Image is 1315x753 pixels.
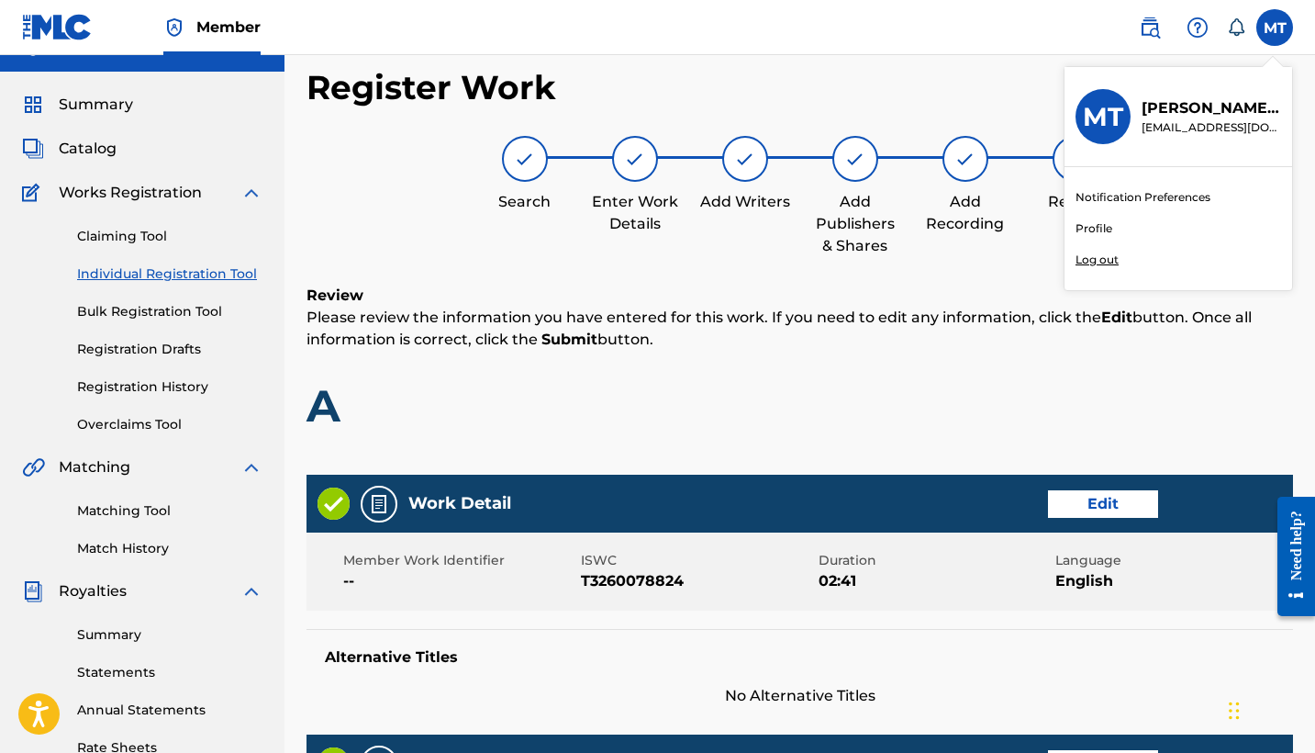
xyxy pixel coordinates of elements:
button: Edit [1048,490,1158,518]
iframe: Resource Center [1264,481,1315,633]
img: search [1139,17,1161,39]
p: Marvin Teran Posada [1142,97,1281,119]
img: step indicator icon for Add Writers [734,148,756,170]
img: step indicator icon for Add Recording [954,148,976,170]
span: No Alternative Titles [306,685,1293,707]
p: stixxcontact@gmail.com [1142,119,1281,136]
span: Member Work Identifier [343,551,576,570]
strong: Edit [1101,309,1132,326]
iframe: Chat Widget [1223,665,1315,753]
p: Log out [1075,252,1119,268]
img: expand [240,182,262,204]
strong: Submit [541,331,597,348]
span: Member [196,17,261,38]
img: MLC Logo [22,14,93,40]
a: Notification Preferences [1075,189,1210,206]
img: Valid [318,488,350,520]
a: Registration Drafts [77,340,262,359]
img: Summary [22,94,44,116]
div: Add Recording [919,191,1011,235]
img: Catalog [22,138,44,160]
div: Drag [1229,683,1240,738]
a: Claiming Tool [77,227,262,246]
h2: Register Work [306,67,556,108]
img: Matching [22,456,45,478]
a: CatalogCatalog [22,138,117,160]
div: Add Publishers & Shares [809,191,901,257]
h6: Review [306,285,1293,307]
a: Matching Tool [77,501,262,521]
span: Summary [59,94,133,116]
span: Language [1055,551,1288,570]
img: step indicator icon for Enter Work Details [624,148,646,170]
a: Profile [1075,220,1112,237]
img: help [1187,17,1209,39]
span: T3260078824 [581,570,814,592]
span: Catalog [59,138,117,160]
a: Public Search [1131,9,1168,46]
img: Royalties [22,580,44,602]
span: Matching [59,456,130,478]
a: Match History [77,539,262,558]
a: Individual Registration Tool [77,264,262,284]
h3: MT [1083,101,1123,133]
div: Search [479,191,571,213]
h1: A [306,378,1293,433]
a: Summary [77,625,262,645]
span: ISWC [581,551,814,570]
a: Registration History [77,377,262,397]
div: Review [1030,191,1121,213]
img: Top Rightsholder [163,17,185,39]
img: step indicator icon for Search [514,148,536,170]
a: Statements [77,663,262,682]
div: User Menu [1256,9,1293,46]
span: Duration [819,551,1052,570]
div: Enter Work Details [589,191,681,235]
div: Help [1179,9,1216,46]
span: English [1055,570,1288,592]
img: step indicator icon for Add Publishers & Shares [844,148,866,170]
img: expand [240,456,262,478]
span: 02:41 [819,570,1052,592]
span: Royalties [59,580,127,602]
img: expand [240,580,262,602]
div: Notifications [1227,18,1245,37]
p: Please review the information you have entered for this work. If you need to edit any information... [306,307,1293,351]
a: Bulk Registration Tool [77,302,262,321]
a: Overclaims Tool [77,415,262,434]
img: Work Detail [368,493,390,515]
a: SummarySummary [22,94,133,116]
span: -- [343,570,576,592]
img: Works Registration [22,182,46,204]
h5: Alternative Titles [325,648,1275,667]
span: Works Registration [59,182,202,204]
a: Annual Statements [77,701,262,720]
div: Add Writers [699,191,791,213]
h5: Work Detail [408,493,511,514]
